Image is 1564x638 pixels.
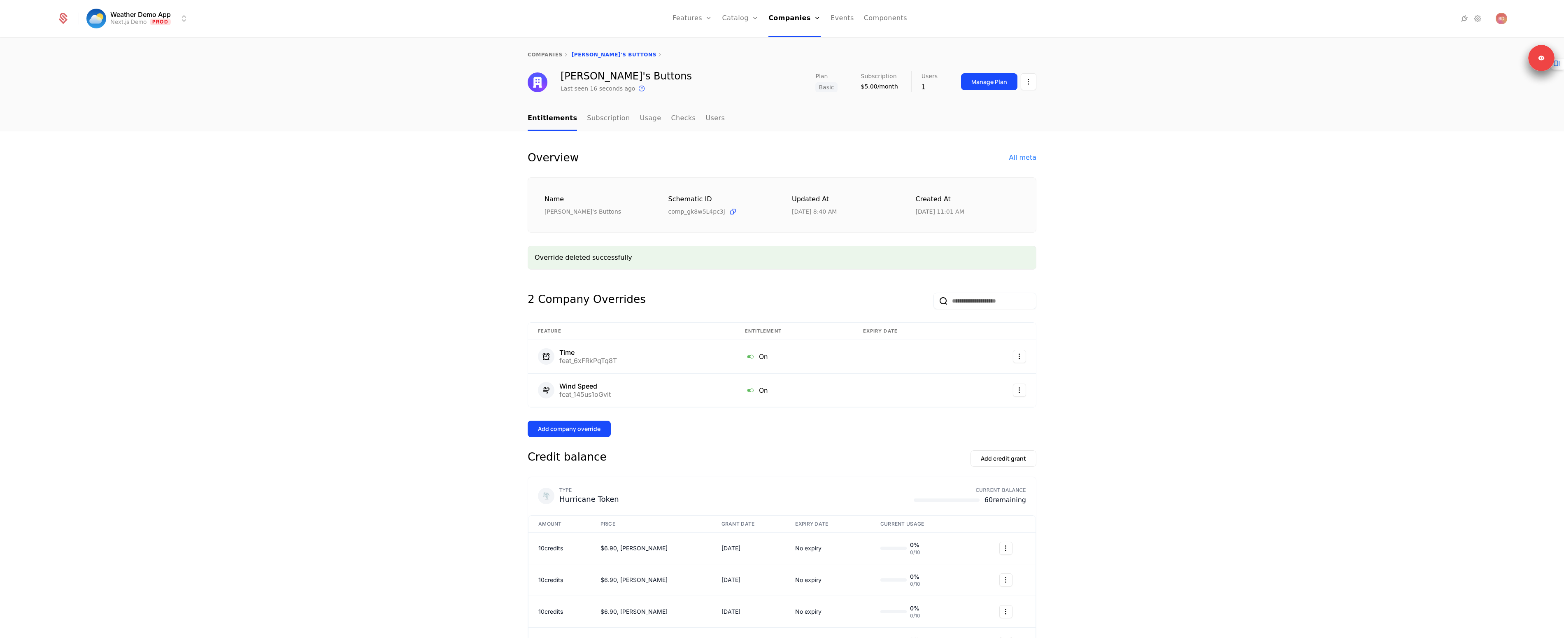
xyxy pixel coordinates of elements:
[538,521,581,527] div: AMOUNT
[795,521,860,527] div: EXPIRY DATE
[795,608,860,616] div: No expiry
[559,494,619,505] div: Hurricane Token
[559,349,617,356] div: Time
[861,73,897,79] span: Subscription
[705,107,725,131] a: Users
[815,73,828,79] span: Plan
[910,549,920,556] span: 0 / 10
[815,82,837,92] span: Basic
[561,71,692,81] div: [PERSON_NAME]'s Buttons
[1459,14,1469,23] a: Integrations
[984,495,1026,505] span: 60 remaining
[538,608,581,616] div: 10 credits
[910,604,920,612] span: 0 %
[528,107,1036,131] nav: Main
[535,253,1029,263] div: Override deleted successfully
[1496,13,1507,24] img: Ben Demo
[600,544,702,552] div: $6.90, [PERSON_NAME]
[880,521,980,527] div: CURRENT USAGE
[910,573,920,581] span: 0 %
[721,608,776,616] div: [DATE]
[735,323,853,340] th: Entitlement
[545,207,649,216] div: [PERSON_NAME]'s Buttons
[545,194,649,205] div: Name
[721,576,776,584] div: [DATE]
[1009,153,1036,163] div: All meta
[910,612,920,619] span: 0 / 10
[1473,14,1483,23] a: Settings
[914,487,1026,494] div: CURRENT BALANCE
[89,9,189,28] button: Select environment
[561,84,635,93] div: Last seen 16 seconds ago
[559,383,611,389] div: Wind Speed
[971,78,1007,86] div: Manage Plan
[910,581,920,587] span: 0 / 10
[538,576,581,584] div: 10 credits
[528,421,611,437] button: Add company override
[668,194,773,204] div: Schematic ID
[1021,73,1036,90] button: Select action
[528,72,547,92] img: Ben's Buttons
[999,542,1012,555] button: Select action
[971,450,1036,467] button: Add credit grant
[600,576,702,584] div: $6.90, [PERSON_NAME]
[559,357,617,364] div: feat_6xFRkPqTq8T
[668,207,725,216] span: comp_gk8w5L4pc3j
[538,425,600,433] div: Add company override
[528,107,577,131] a: Entitlements
[792,194,896,205] div: Updated at
[559,391,611,398] div: feat_145us1oGvit
[745,385,843,396] div: On
[528,293,646,309] div: 2 Company Overrides
[1013,384,1026,397] button: Select action
[999,573,1012,587] button: Select action
[922,82,938,92] div: 1
[600,608,702,616] div: $6.90, [PERSON_NAME]
[110,11,171,18] span: Weather Demo App
[110,18,147,26] div: Next.js Demo
[528,52,563,58] a: companies
[721,544,776,552] div: [DATE]
[999,605,1012,618] button: Select action
[795,576,860,584] div: No expiry
[528,450,607,467] div: Credit balance
[1496,13,1507,24] button: Open user button
[961,73,1017,90] button: Manage Plan
[916,207,964,216] div: 7/22/25, 11:01 AM
[916,194,1020,205] div: Created at
[1013,350,1026,363] button: Select action
[795,544,860,552] div: No expiry
[745,351,843,362] div: On
[587,107,630,131] a: Subscription
[671,107,696,131] a: Checks
[861,82,898,91] div: $5.00/month
[150,19,171,25] span: Prod
[528,323,735,340] th: Feature
[792,207,837,216] div: 10/2/25, 8:40 AM
[922,73,938,79] span: Users
[528,151,579,164] div: Overview
[600,521,702,527] div: PRICE
[853,323,967,340] th: Expiry date
[559,487,619,494] div: TYPE
[640,107,661,131] a: Usage
[721,521,776,527] div: GRANT DATE
[528,107,725,131] ul: Choose Sub Page
[981,454,1026,463] div: Add credit grant
[910,541,920,549] span: 0 %
[538,488,554,504] div: 🌪️
[86,9,106,28] img: Weather Demo App
[538,544,581,552] div: 10 credits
